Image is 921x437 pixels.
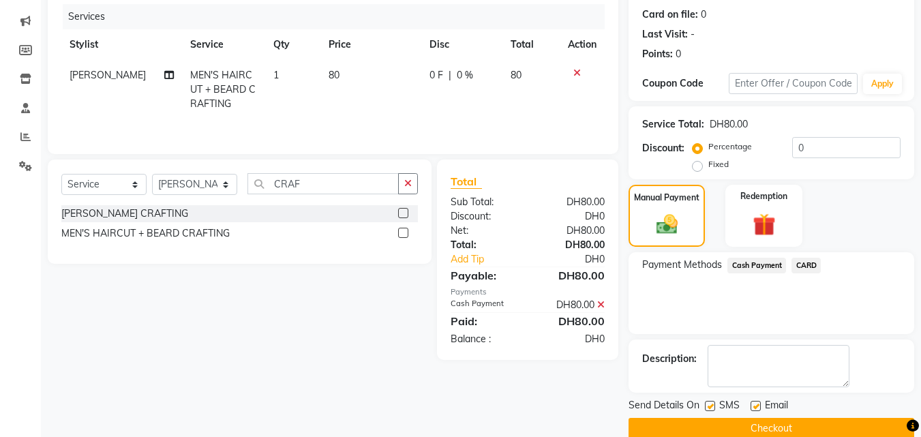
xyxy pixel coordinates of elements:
[265,29,320,60] th: Qty
[528,332,615,346] div: DH0
[629,398,699,415] span: Send Details On
[440,195,528,209] div: Sub Total:
[701,7,706,22] div: 0
[511,69,522,81] span: 80
[451,286,605,298] div: Payments
[543,252,616,267] div: DH0
[642,7,698,22] div: Card on file:
[642,141,684,155] div: Discount:
[457,68,473,82] span: 0 %
[528,238,615,252] div: DH80.00
[320,29,421,60] th: Price
[719,398,740,415] span: SMS
[676,47,681,61] div: 0
[440,298,528,312] div: Cash Payment
[528,298,615,312] div: DH80.00
[746,211,783,239] img: _gift.svg
[708,158,729,170] label: Fixed
[863,74,902,94] button: Apply
[708,140,752,153] label: Percentage
[182,29,265,60] th: Service
[729,73,858,94] input: Enter Offer / Coupon Code
[273,69,279,81] span: 1
[642,258,722,272] span: Payment Methods
[440,238,528,252] div: Total:
[440,332,528,346] div: Balance :
[634,192,699,204] label: Manual Payment
[740,190,787,202] label: Redemption
[642,27,688,42] div: Last Visit:
[528,313,615,329] div: DH80.00
[440,209,528,224] div: Discount:
[329,69,339,81] span: 80
[440,224,528,238] div: Net:
[61,207,188,221] div: [PERSON_NAME] CRAFTING
[791,258,821,273] span: CARD
[502,29,560,60] th: Total
[528,195,615,209] div: DH80.00
[61,29,182,60] th: Stylist
[61,226,230,241] div: MEN'S HAIRCUT + BEARD CRAFTING
[642,47,673,61] div: Points:
[440,252,542,267] a: Add Tip
[449,68,451,82] span: |
[691,27,695,42] div: -
[528,209,615,224] div: DH0
[70,69,146,81] span: [PERSON_NAME]
[247,173,399,194] input: Search or Scan
[727,258,786,273] span: Cash Payment
[429,68,443,82] span: 0 F
[440,267,528,284] div: Payable:
[765,398,788,415] span: Email
[710,117,748,132] div: DH80.00
[440,313,528,329] div: Paid:
[190,69,256,110] span: MEN'S HAIRCUT + BEARD CRAFTING
[63,4,615,29] div: Services
[650,212,684,237] img: _cash.svg
[528,224,615,238] div: DH80.00
[560,29,605,60] th: Action
[642,352,697,366] div: Description:
[642,76,728,91] div: Coupon Code
[528,267,615,284] div: DH80.00
[451,175,482,189] span: Total
[421,29,502,60] th: Disc
[642,117,704,132] div: Service Total:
